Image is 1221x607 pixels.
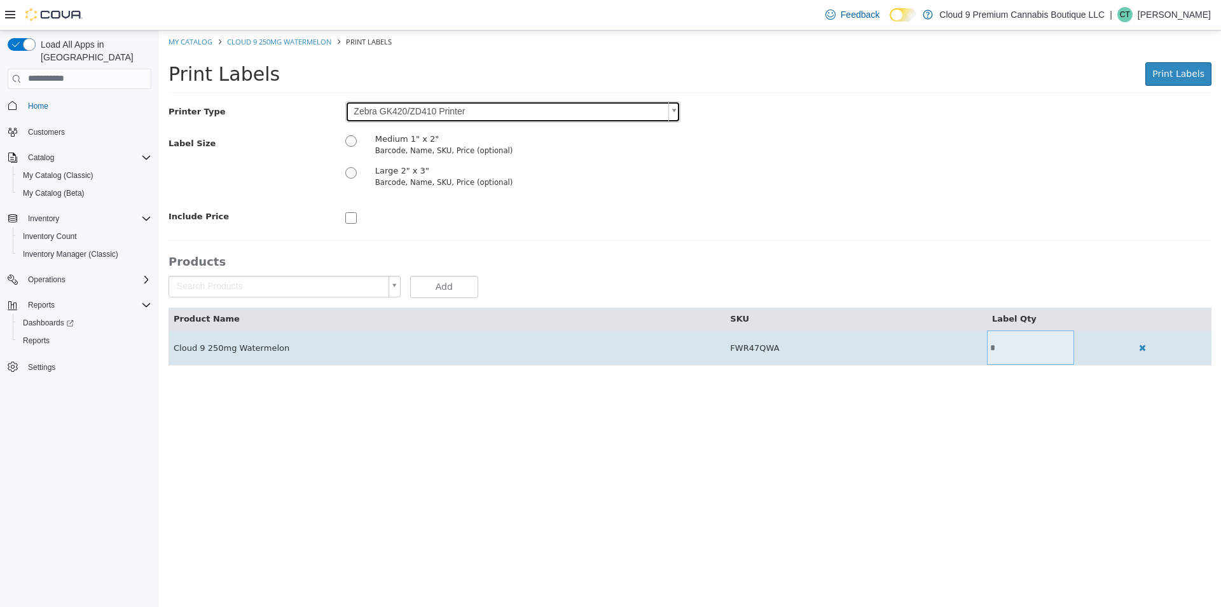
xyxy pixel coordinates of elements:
span: Home [28,101,48,111]
th: SKU [566,277,828,300]
span: Settings [28,362,55,372]
a: Reports [18,333,55,348]
span: Dashboards [18,315,151,331]
h3: Products [10,224,1052,238]
span: Settings [23,358,151,374]
p: [PERSON_NAME] [1138,7,1211,22]
div: Barcode, Name, SKU, Price (optional) [216,147,492,158]
span: My Catalog (Beta) [18,186,151,201]
span: Dashboards [23,318,74,328]
span: Inventory Manager (Classic) [23,249,118,259]
a: My Catalog (Classic) [18,168,99,183]
div: Barcode, Name, SKU, Price (optional) [216,115,492,126]
span: Print Labels [187,6,233,16]
span: Reports [23,297,151,313]
span: Reports [28,300,55,310]
button: My Catalog (Beta) [13,184,156,202]
button: Print Labels [986,32,1052,55]
button: Reports [3,296,156,314]
input: Dark Mode [890,8,916,22]
span: Feedback [841,8,880,21]
button: Catalog [3,149,156,167]
span: Inventory [28,214,59,224]
span: Search Products [10,246,224,266]
a: Search Products [10,245,242,267]
img: Cova [25,8,83,21]
span: Customers [28,127,65,137]
div: Large 2" x 3" [216,134,492,147]
span: Print Labels [10,32,121,55]
td: FWR47QWA [566,300,828,334]
th: Label Qty [828,277,915,300]
p: Cloud 9 Premium Cannabis Boutique LLC [939,7,1105,22]
button: Operations [23,272,71,287]
span: Catalog [28,153,54,163]
button: Reports [13,332,156,350]
a: Dashboards [13,314,156,332]
span: Load All Apps in [GEOGRAPHIC_DATA] [36,38,151,64]
span: Operations [28,275,66,285]
span: Inventory Count [18,229,151,244]
td: Cloud 9 250mg Watermelon [10,300,566,334]
a: Dashboards [18,315,79,331]
p: | [1110,7,1112,22]
button: Inventory [23,211,64,226]
button: Operations [3,271,156,289]
a: Customers [23,125,70,140]
a: Inventory Manager (Classic) [18,247,123,262]
a: My Catalog (Beta) [18,186,90,201]
a: Feedback [820,2,885,27]
a: Settings [23,360,60,375]
span: Inventory [23,211,151,226]
span: Printer Type [10,76,67,86]
button: Inventory [3,210,156,228]
a: Home [23,99,53,114]
span: Inventory Count [23,231,77,242]
button: Catalog [23,150,59,165]
span: CT [1120,7,1130,22]
a: Zebra GK420/ZD410 Printer [186,71,521,92]
span: Reports [23,336,50,346]
nav: Complex example [8,92,151,409]
div: Cami Terry [1117,7,1133,22]
div: Medium 1" x 2" [216,102,492,115]
button: My Catalog (Classic) [13,167,156,184]
button: Settings [3,357,156,376]
span: Catalog [23,150,151,165]
button: Inventory Count [13,228,156,245]
button: Add [251,245,319,268]
span: Label Size [10,108,57,118]
button: Customers [3,123,156,141]
span: Zebra GK420/ZD410 Printer [187,71,504,92]
span: Customers [23,124,151,140]
span: Operations [23,272,151,287]
span: Include Price [10,181,70,191]
button: Inventory Manager (Classic) [13,245,156,263]
a: Cloud 9 250mg Watermelon [68,6,172,16]
span: Inventory Manager (Classic) [18,247,151,262]
span: Reports [18,333,151,348]
span: My Catalog (Beta) [23,188,85,198]
th: Product Name [10,277,566,300]
span: Print Labels [993,38,1045,48]
button: Home [3,97,156,115]
span: My Catalog (Classic) [18,168,151,183]
a: My Catalog [10,6,53,16]
button: Reports [23,297,60,313]
span: Home [23,98,151,114]
a: Inventory Count [18,229,82,244]
span: My Catalog (Classic) [23,170,93,181]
